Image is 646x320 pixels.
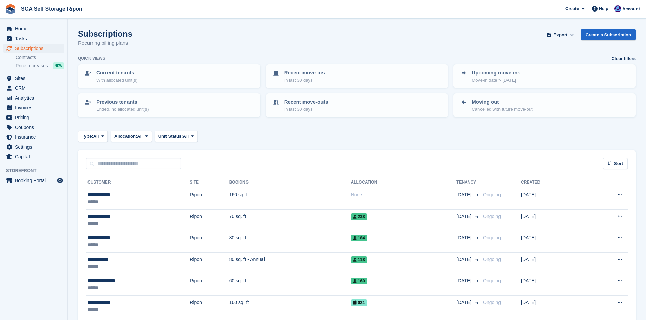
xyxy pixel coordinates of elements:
span: Unit Status: [158,133,183,140]
p: In last 30 days [284,77,325,84]
span: Settings [15,142,56,152]
p: With allocated unit(s) [96,77,137,84]
span: Type: [82,133,93,140]
span: Export [553,31,567,38]
span: Insurance [15,132,56,142]
td: 160 sq. ft [229,188,351,210]
p: Move-in date > [DATE] [472,77,520,84]
span: All [183,133,189,140]
span: Capital [15,152,56,162]
span: Allocation: [114,133,137,140]
span: Ongoing [483,214,501,219]
a: Preview store [56,176,64,185]
span: Tasks [15,34,56,43]
th: Booking [229,177,351,188]
p: Current tenants [96,69,137,77]
p: Recurring billing plans [78,39,132,47]
span: All [93,133,99,140]
td: [DATE] [521,296,583,317]
td: 160 sq. ft [229,296,351,317]
span: 021 [351,299,367,306]
a: Previous tenants Ended, no allocated unit(s) [79,94,260,116]
td: Ripon [190,231,229,253]
a: Contracts [16,54,64,61]
span: Invoices [15,103,56,112]
button: Unit Status: All [155,131,198,142]
span: Account [622,6,640,13]
td: [DATE] [521,188,583,210]
a: menu [3,73,64,83]
th: Allocation [351,177,457,188]
span: Help [599,5,608,12]
a: menu [3,152,64,162]
a: menu [3,176,64,185]
span: 238 [351,213,367,220]
div: NEW [53,62,64,69]
a: menu [3,44,64,53]
span: Price increases [16,63,48,69]
a: menu [3,142,64,152]
span: Ongoing [483,278,501,283]
div: None [351,191,457,198]
span: Analytics [15,93,56,103]
a: Recent move-outs In last 30 days [267,94,448,116]
button: Export [546,29,575,40]
span: [DATE] [456,234,473,241]
td: 70 sq. ft [229,209,351,231]
td: Ripon [190,252,229,274]
span: [DATE] [456,191,473,198]
p: Moving out [472,98,532,106]
a: menu [3,83,64,93]
td: Ripon [190,209,229,231]
span: Sort [614,160,623,167]
a: Current tenants With allocated unit(s) [79,65,260,87]
img: stora-icon-8386f47178a22dfd0bd8f6a31ec36ba5ce8667c1dd55bd0f319d3a0aa187defe.svg [5,4,16,14]
img: Sarah Race [614,5,621,12]
td: Ripon [190,296,229,317]
a: Recent move-ins In last 30 days [267,65,448,87]
a: SCA Self Storage Ripon [18,3,85,15]
a: menu [3,34,64,43]
td: 60 sq. ft [229,274,351,296]
td: 80 sq. ft - Annual [229,252,351,274]
a: menu [3,113,64,122]
span: Home [15,24,56,34]
a: menu [3,93,64,103]
h1: Subscriptions [78,29,132,38]
span: [DATE] [456,299,473,306]
span: Ongoing [483,257,501,262]
th: Tenancy [456,177,480,188]
span: Ongoing [483,192,501,197]
button: Type: All [78,131,108,142]
a: Price increases NEW [16,62,64,69]
p: Recent move-ins [284,69,325,77]
span: Booking Portal [15,176,56,185]
span: 118 [351,256,367,263]
span: CRM [15,83,56,93]
span: All [137,133,143,140]
p: Recent move-outs [284,98,328,106]
a: Create a Subscription [581,29,636,40]
span: Sites [15,73,56,83]
a: menu [3,103,64,112]
td: [DATE] [521,252,583,274]
span: Coupons [15,123,56,132]
td: 80 sq. ft [229,231,351,253]
span: Ongoing [483,300,501,305]
span: [DATE] [456,277,473,284]
span: Pricing [15,113,56,122]
td: [DATE] [521,274,583,296]
h6: Quick views [78,55,105,61]
th: Created [521,177,583,188]
td: Ripon [190,188,229,210]
a: menu [3,123,64,132]
span: Ongoing [483,235,501,240]
span: 184 [351,235,367,241]
p: Ended, no allocated unit(s) [96,106,149,113]
p: Upcoming move-ins [472,69,520,77]
span: Storefront [6,167,67,174]
td: [DATE] [521,231,583,253]
span: Create [565,5,579,12]
p: In last 30 days [284,106,328,113]
a: menu [3,132,64,142]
